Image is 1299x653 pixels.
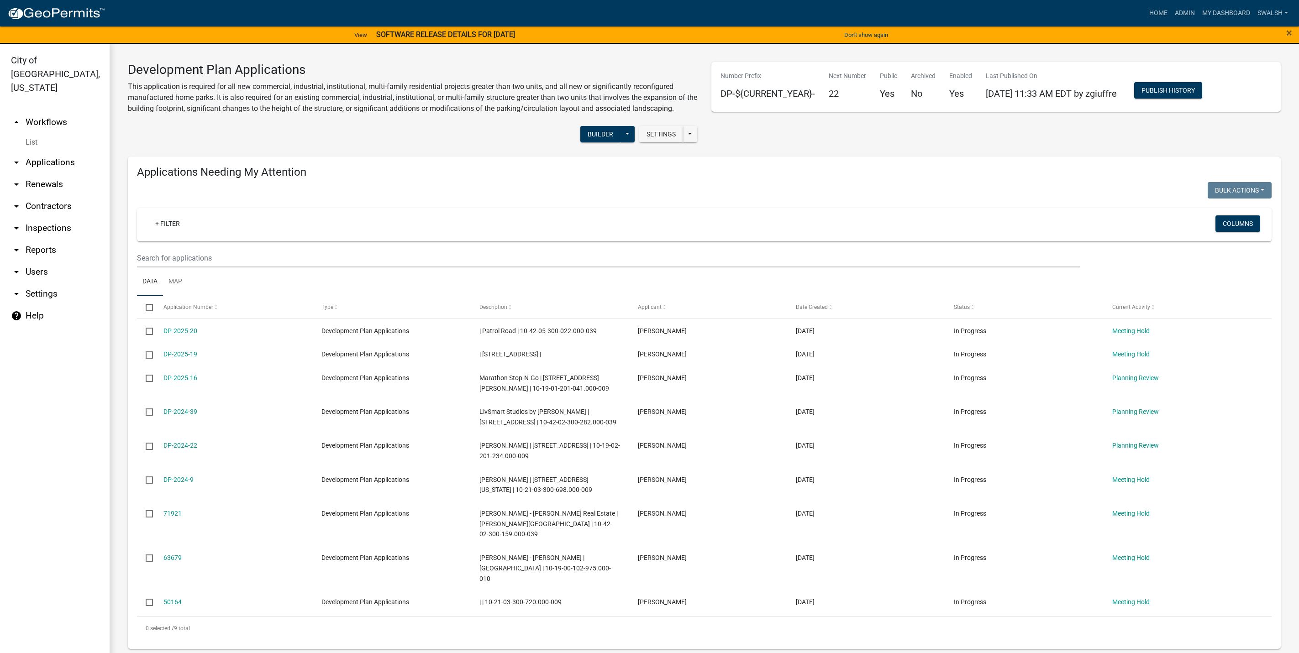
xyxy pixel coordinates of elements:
span: × [1286,26,1292,39]
a: View [351,27,371,42]
datatable-header-cell: Type [313,296,471,318]
p: Next Number [829,71,866,81]
a: DP-2025-16 [163,374,197,381]
span: Deb Ashack [638,598,687,606]
a: Planning Review [1112,374,1159,381]
p: Enabled [949,71,972,81]
button: Settings [639,126,683,142]
span: Status [954,304,970,310]
span: In Progress [954,350,986,358]
span: Lee Mills [638,408,687,415]
span: 02/26/2024 [796,476,815,483]
a: 50164 [163,598,182,606]
span: 07/01/2022 [796,598,815,606]
span: In Progress [954,442,986,449]
datatable-header-cell: Current Activity [1104,296,1262,318]
button: Don't show again [841,27,892,42]
a: 63679 [163,554,182,561]
span: In Progress [954,408,986,415]
span: | | 10-21-03-300-720.000-009 [479,598,562,606]
button: Bulk Actions [1208,182,1272,199]
span: Development Plan Applications [321,598,409,606]
span: LivSmart Studios by Hilton | 2820 GOTTBRATH PARKWAY | 10-42-02-300-282.000-039 [479,408,616,426]
span: Larissa Addison | 1400 16th St #300 Oak Brook, IL 60523 | 10-19-02-201-234.000-009 [479,442,620,460]
span: Landon Thomas [638,442,687,449]
a: Planning Review [1112,408,1159,415]
span: 10/26/2022 [796,510,815,517]
span: 0 selected / [146,625,174,632]
span: John Campbell [638,554,687,561]
span: In Progress [954,554,986,561]
p: Archived [911,71,936,81]
span: John Campbell [638,510,687,517]
span: In Progress [954,510,986,517]
div: 9 total [137,617,1272,640]
h5: No [911,88,936,99]
button: Close [1286,27,1292,38]
a: DP-2024-22 [163,442,197,449]
a: Meeting Hold [1112,350,1150,358]
a: DP-2024-39 [163,408,197,415]
span: In Progress [954,598,986,606]
span: Date Created [796,304,828,310]
span: Application Number [163,304,213,310]
span: Peter Gensic [638,476,687,483]
a: + Filter [148,215,187,232]
i: arrow_drop_down [11,266,22,277]
i: arrow_drop_down [11,288,22,299]
span: Sajid Chaudhry | 100 Technology Way, Jeffersonville, Indiana | 10-21-03-300-698.000-009 [479,476,592,494]
a: Map [163,267,188,297]
span: Development Plan Applications [321,510,409,517]
datatable-header-cell: Description [471,296,629,318]
span: In Progress [954,327,986,334]
a: My Dashboard [1199,5,1254,22]
span: 04/10/2024 [796,442,815,449]
span: Marathon Stop-N-Go | 1620 Allison Lane, Jeffersonville | 10-19-01-201-041.000-009 [479,374,609,392]
p: This application is required for all new commercial, industrial, institutional, multi-family resi... [128,81,698,114]
span: Savannah Miller [638,327,687,334]
a: Meeting Hold [1112,598,1150,606]
span: Development Plan Applications [321,350,409,358]
i: arrow_drop_down [11,223,22,234]
p: Last Published On [986,71,1117,81]
a: Meeting Hold [1112,327,1150,334]
i: arrow_drop_down [11,179,22,190]
wm-modal-confirm: Workflow Publish History [1134,87,1202,94]
button: Publish History [1134,82,1202,99]
a: Home [1146,5,1171,22]
span: 08/20/2025 [796,350,815,358]
input: Search for applications [137,249,1080,267]
a: 71921 [163,510,182,517]
span: Jason Copperwaite [638,374,687,381]
span: Development Plan Applications [321,408,409,415]
a: Meeting Hold [1112,476,1150,483]
datatable-header-cell: Status [945,296,1103,318]
h5: DP-${CURRENT_YEAR}- [720,88,815,99]
datatable-header-cell: Application Number [154,296,312,318]
i: help [11,310,22,321]
h3: Development Plan Applications [128,62,698,78]
span: Development Plan Applications [321,554,409,561]
span: Clayton Pace - Denton Floyd Real Estate | HERB LEWIS ROAD | 10-42-02-300-159.000-039 [479,510,618,538]
h4: Applications Needing My Attention [137,166,1272,179]
span: In Progress [954,374,986,381]
datatable-header-cell: Applicant [629,296,787,318]
a: swalsh [1254,5,1292,22]
span: Type [321,304,333,310]
a: DP-2024-9 [163,476,194,483]
span: Evalyn Martin [638,350,687,358]
strong: SOFTWARE RELEASE DETAILS FOR [DATE] [376,30,515,39]
span: Description [479,304,507,310]
a: Meeting Hold [1112,554,1150,561]
span: Brandon Denton - Clayton Pace | EAST MARKET STREET | 10-19-00-102-975.000-010 [479,554,611,582]
span: 09/23/2022 [796,554,815,561]
span: Development Plan Applications [321,476,409,483]
a: DP-2025-19 [163,350,197,358]
span: | 1761 Veterans Parkway, Jeffersonville, IN 47130 | [479,350,541,358]
span: [DATE] 11:33 AM EDT by zgiuffre [986,88,1117,99]
i: arrow_drop_up [11,117,22,128]
a: Data [137,267,163,297]
span: Development Plan Applications [321,374,409,381]
span: 06/24/2025 [796,374,815,381]
a: Admin [1171,5,1199,22]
